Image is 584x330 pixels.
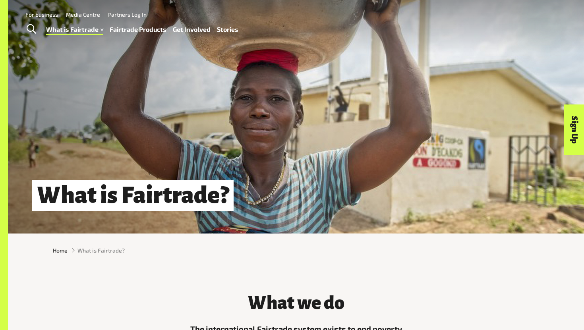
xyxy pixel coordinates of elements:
a: What is Fairtrade [46,24,103,35]
a: Toggle Search [21,19,41,39]
a: Partners Log In [108,11,147,18]
h3: What we do [177,293,415,313]
a: Home [53,246,68,255]
a: Media Centre [66,11,100,18]
span: What is Fairtrade? [77,246,125,255]
h1: What is Fairtrade? [32,180,234,211]
img: Fairtrade Australia New Zealand logo [531,10,562,43]
a: For business [25,11,58,18]
a: Stories [217,24,238,35]
a: Fairtrade Products [110,24,166,35]
a: Get Involved [173,24,211,35]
